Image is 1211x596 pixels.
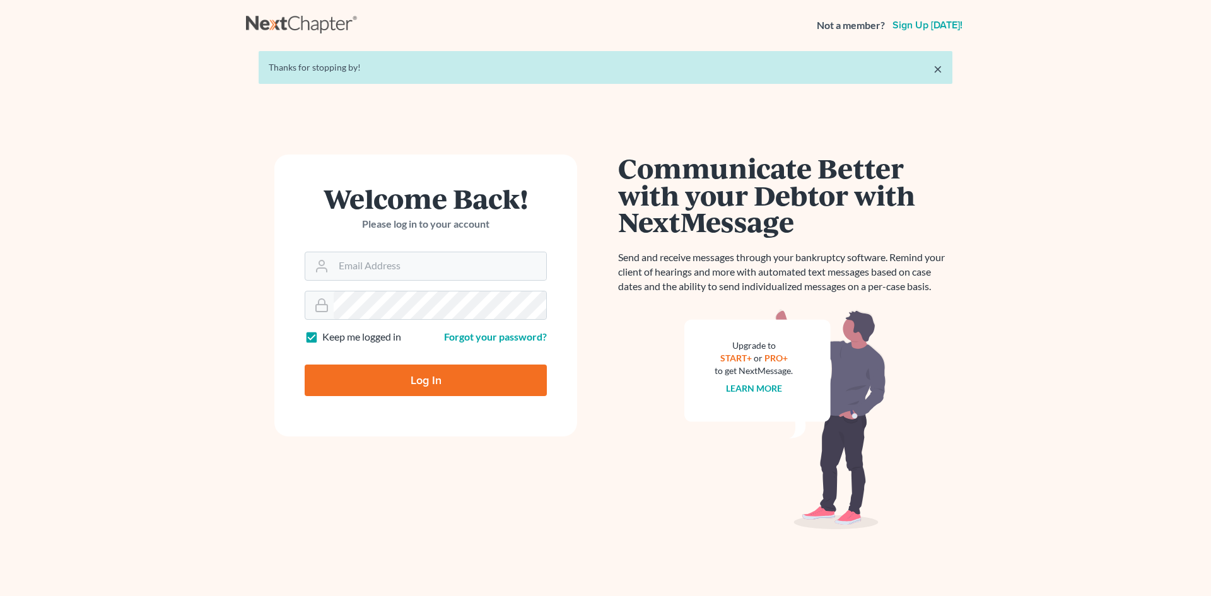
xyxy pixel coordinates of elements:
p: Please log in to your account [305,217,547,231]
p: Send and receive messages through your bankruptcy software. Remind your client of hearings and mo... [618,250,952,294]
div: Thanks for stopping by! [269,61,942,74]
a: × [933,61,942,76]
h1: Communicate Better with your Debtor with NextMessage [618,155,952,235]
div: Upgrade to [715,339,793,352]
a: PRO+ [764,353,788,363]
a: Sign up [DATE]! [890,20,965,30]
input: Email Address [334,252,546,280]
img: nextmessage_bg-59042aed3d76b12b5cd301f8e5b87938c9018125f34e5fa2b7a6b67550977c72.svg [684,309,886,530]
a: START+ [720,353,752,363]
span: or [754,353,763,363]
label: Keep me logged in [322,330,401,344]
h1: Welcome Back! [305,185,547,212]
input: Log In [305,365,547,396]
a: Learn more [726,383,782,394]
div: to get NextMessage. [715,365,793,377]
a: Forgot your password? [444,330,547,342]
strong: Not a member? [817,18,885,33]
